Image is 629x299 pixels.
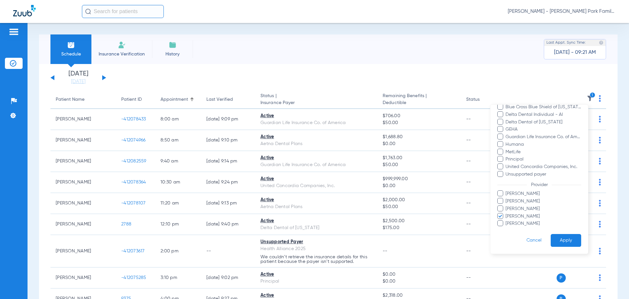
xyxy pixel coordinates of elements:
[527,182,552,187] span: Provider
[505,141,581,148] span: Humana
[505,156,581,163] span: Principal
[505,213,581,220] span: [PERSON_NAME]
[551,234,581,247] button: Apply
[505,171,581,178] span: Unsupported payer
[505,163,581,170] span: United Concordia Companies, Inc.
[505,134,581,140] span: Guardian Life Insurance Co. of America
[505,104,581,111] span: Blue Cross Blue Shield of [US_STATE]
[517,234,551,247] button: Cancel
[505,119,581,126] span: Delta Dental of [US_STATE]
[505,205,581,212] span: [PERSON_NAME]
[505,190,581,197] span: [PERSON_NAME]
[505,198,581,205] span: [PERSON_NAME]
[505,149,581,156] span: MetLife
[505,220,581,227] span: [PERSON_NAME]
[505,111,581,118] span: Delta Dental Individual - AI
[505,126,581,133] span: GEHA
